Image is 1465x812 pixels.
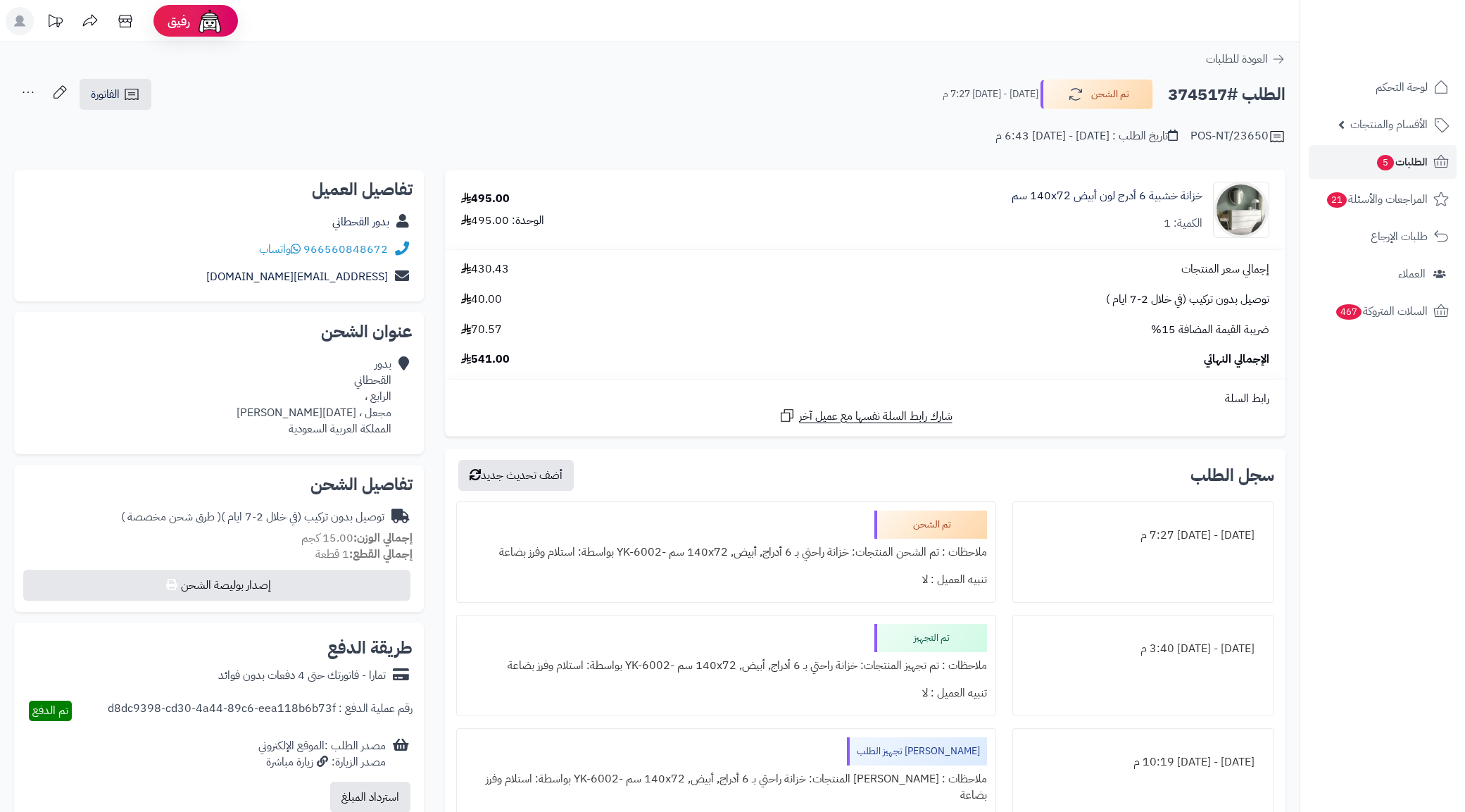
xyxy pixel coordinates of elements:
span: الفاتورة [91,86,120,103]
a: لوحة التحكم [1309,70,1457,104]
span: العودة للطلبات [1206,51,1268,68]
span: ( طرق شحن مخصصة ) [121,508,221,525]
div: ملاحظات : [PERSON_NAME] المنتجات: خزانة راحتي بـ 6 أدراج, أبيض, ‎140x72 سم‏ -YK-6002 بواسطة: استل... [465,766,987,809]
span: لوحة التحكم [1376,77,1428,97]
div: ملاحظات : تم تجهيز المنتجات: خزانة راحتي بـ 6 أدراج, أبيض, ‎140x72 سم‏ -YK-6002 بواسطة: استلام وف... [465,652,987,680]
span: العملاء [1398,264,1426,284]
h2: تفاصيل العميل [25,181,413,198]
a: شارك رابط السلة نفسها مع عميل آخر [779,407,952,425]
a: تحديثات المنصة [37,7,73,39]
div: مصدر الزيارة: زيارة مباشرة [258,754,386,770]
div: تمارا - فاتورتك حتى 4 دفعات بدون فوائد [218,668,386,684]
div: تم التجهيز [874,624,987,652]
h2: طريقة الدفع [327,639,413,656]
h2: عنوان الشحن [25,323,413,340]
small: [DATE] - [DATE] 7:27 م [943,87,1038,101]
div: توصيل بدون تركيب (في خلال 2-7 ايام ) [121,509,384,525]
strong: إجمالي القطع: [349,546,413,563]
a: العملاء [1309,257,1457,291]
div: [DATE] - [DATE] 3:40 م [1021,635,1265,663]
img: ai-face.png [196,7,224,35]
span: توصيل بدون تركيب (في خلال 2-7 ايام ) [1106,292,1269,308]
div: تنبيه العميل : لا [465,680,987,707]
span: إجمالي سعر المنتجات [1181,261,1269,277]
span: شارك رابط السلة نفسها مع عميل آخر [799,408,952,425]
div: تنبيه العميل : لا [465,566,987,594]
span: تم الدفع [32,702,68,719]
div: مصدر الطلب :الموقع الإلكتروني [258,738,386,770]
div: تاريخ الطلب : [DATE] - [DATE] 6:43 م [995,128,1178,144]
a: طلبات الإرجاع [1309,220,1457,254]
span: 21 [1327,192,1347,208]
span: الأقسام والمنتجات [1350,115,1428,135]
a: العودة للطلبات [1206,51,1285,68]
div: الوحدة: 495.00 [461,213,544,229]
span: رفيق [168,13,190,30]
div: ملاحظات : تم الشحن المنتجات: خزانة راحتي بـ 6 أدراج, أبيض, ‎140x72 سم‏ -YK-6002 بواسطة: استلام وف... [465,539,987,566]
button: تم الشحن [1040,80,1153,109]
h3: سجل الطلب [1190,467,1274,484]
span: المراجعات والأسئلة [1326,189,1428,209]
span: الطلبات [1376,152,1428,172]
div: تم الشحن [874,511,987,539]
span: 541.00 [461,351,510,368]
a: الطلبات5 [1309,145,1457,179]
div: رقم عملية الدفع : d8dc9398-cd30-4a44-89c6-eea118b6b73f [108,701,413,721]
span: 70.57 [461,322,502,338]
img: 1746709299-1702541934053-68567865785768-1000x1000-90x90.jpg [1214,182,1269,238]
small: 15.00 كجم [301,530,413,546]
h2: تفاصيل الشحن [25,476,413,493]
a: المراجعات والأسئلة21 [1309,182,1457,216]
span: 467 [1336,304,1362,320]
div: [DATE] - [DATE] 7:27 م [1021,522,1265,549]
span: 5 [1377,155,1394,170]
img: logo-2.png [1369,39,1452,69]
div: 495.00 [461,191,510,207]
div: رابط السلة [451,391,1280,407]
a: خزانة خشبية 6 أدرج لون أبيض 140x72 سم [1012,188,1202,204]
a: الفاتورة [80,79,151,110]
div: [DATE] - [DATE] 10:19 م [1021,749,1265,776]
a: بدور القحطاني [332,213,389,230]
strong: إجمالي الوزن: [353,530,413,546]
button: إصدار بوليصة الشحن [23,570,410,601]
span: ضريبة القيمة المضافة 15% [1151,322,1269,338]
div: POS-NT/23650 [1190,128,1285,145]
div: [PERSON_NAME] تجهيز الطلب [847,737,987,766]
a: [EMAIL_ADDRESS][DOMAIN_NAME] [206,268,388,285]
a: 966560848672 [303,241,388,258]
div: بدور القحطاني الرابع ، مجعل ، [DATE][PERSON_NAME] المملكة العربية السعودية [237,356,391,437]
a: السلات المتروكة467 [1309,294,1457,328]
span: السلات المتروكة [1335,301,1428,321]
small: 1 قطعة [315,546,413,563]
span: الإجمالي النهائي [1204,351,1269,368]
a: واتساب [259,241,301,258]
span: طلبات الإرجاع [1371,227,1428,246]
span: 430.43 [461,261,509,277]
button: أضف تحديث جديد [458,460,574,491]
div: الكمية: 1 [1164,216,1202,232]
h2: الطلب #374517 [1168,80,1285,109]
span: 40.00 [461,292,502,308]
